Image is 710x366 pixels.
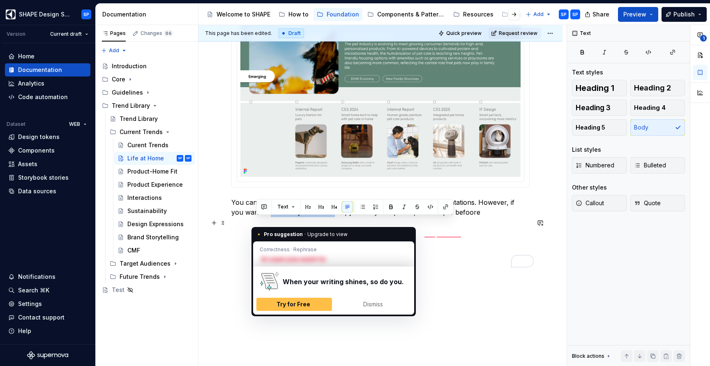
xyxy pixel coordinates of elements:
div: Life at Home [127,154,164,162]
div: Future Trends [120,273,160,281]
div: Future Trends [106,270,195,283]
button: Share [581,7,615,22]
span: Bulleted [634,161,666,169]
div: SHAPE Design System [19,10,71,19]
div: Documentation [102,10,195,19]
div: Interactions [127,194,162,202]
a: Product-Home Fit [114,165,195,178]
div: Page tree [99,60,195,297]
span: Add [109,47,119,54]
a: CMF [114,244,195,257]
div: Current Trends [106,125,195,139]
a: Design tokens [5,130,90,144]
div: Trend Library [120,115,158,123]
button: SHAPE Design SystemSP [2,5,94,23]
a: Resources [450,8,497,21]
a: Settings [5,297,90,310]
div: Data sources [18,187,56,195]
div: Core [99,73,195,86]
span: 86 [164,30,173,37]
a: Code automation [5,90,90,104]
span: Current draft [50,31,82,37]
a: Supernova Logo [27,351,68,359]
div: Code automation [18,93,68,101]
div: SP [83,11,89,18]
button: Bulleted [630,157,685,174]
div: Foundation [327,10,359,19]
div: Trend Library [112,102,150,110]
button: Publish [662,7,707,22]
div: SP [572,11,578,18]
div: Block actions [572,350,612,362]
button: Heading 1 [572,80,627,96]
div: Product Experience [127,181,183,189]
span: Callout [576,199,604,207]
span: 1 [700,35,707,42]
button: Help [5,324,90,338]
div: Components & Patterns [377,10,445,19]
div: Page tree [203,6,521,23]
div: CMF [127,246,140,255]
div: SP [561,11,567,18]
a: Components [5,144,90,157]
button: Contact support [5,311,90,324]
a: Brand Storytelling [114,231,195,244]
div: Brand Storytelling [127,233,179,241]
span: Quote [634,199,661,207]
a: Documentation [5,63,90,76]
div: Curent Trends [127,141,168,149]
a: Welcome to SHAPE [203,8,274,21]
div: Design Expressions [127,220,184,228]
button: Numbered [572,157,627,174]
a: Analytics [5,77,90,90]
a: Data sources [5,185,90,198]
button: Notifications [5,270,90,283]
a: Design Expressions [114,218,195,231]
span: Request review [499,30,537,37]
span: Numbered [576,161,614,169]
span: Publish [673,10,695,19]
a: Storybook stories [5,171,90,184]
span: This page has been edited. [205,30,272,37]
div: Search ⌘K [18,286,49,294]
div: How to [288,10,309,19]
button: WEB [65,118,90,130]
div: Trend Library [99,99,195,112]
span: Share [592,10,609,19]
button: Callout [572,195,627,211]
span: Heading 2 [634,84,671,92]
div: Target Audiences [120,259,171,268]
img: 1131f18f-9b94-42a4-847a-eabb54481545.png [6,9,16,19]
span: WEB [69,121,80,127]
p: You can directly copy or drag the pages from SHAPE into your presentations. However, if you want ... [231,197,530,217]
a: Curent Trends [114,139,195,152]
a: Home [5,50,90,63]
span: Heading 1 [576,84,614,92]
span: Heading 3 [576,104,611,112]
div: Introduction [112,62,147,70]
span: Heading 5 [576,123,605,132]
div: Welcome to SHAPE [217,10,270,19]
button: Quick preview [436,28,485,39]
div: Design tokens [18,133,60,141]
button: Search ⌘K [5,284,90,297]
div: Documentation [18,66,62,74]
div: Components [18,146,55,155]
button: Add [99,45,129,56]
div: Dataset [7,121,25,127]
div: Sustainability [127,207,167,215]
button: Heading 4 [630,100,685,116]
div: Core [112,75,125,83]
div: Current Trends [120,128,163,136]
button: Request review [489,28,541,39]
div: Product-Home Fit [127,167,177,176]
a: Product Experience [114,178,195,191]
a: Components & Patterns [364,8,448,21]
a: Introduction [99,60,195,73]
div: Resources [463,10,493,19]
a: Sustainability [114,204,195,218]
div: Version [7,31,25,37]
span: Quick preview [446,30,482,37]
a: How to [275,8,312,21]
div: Pages [102,30,126,37]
